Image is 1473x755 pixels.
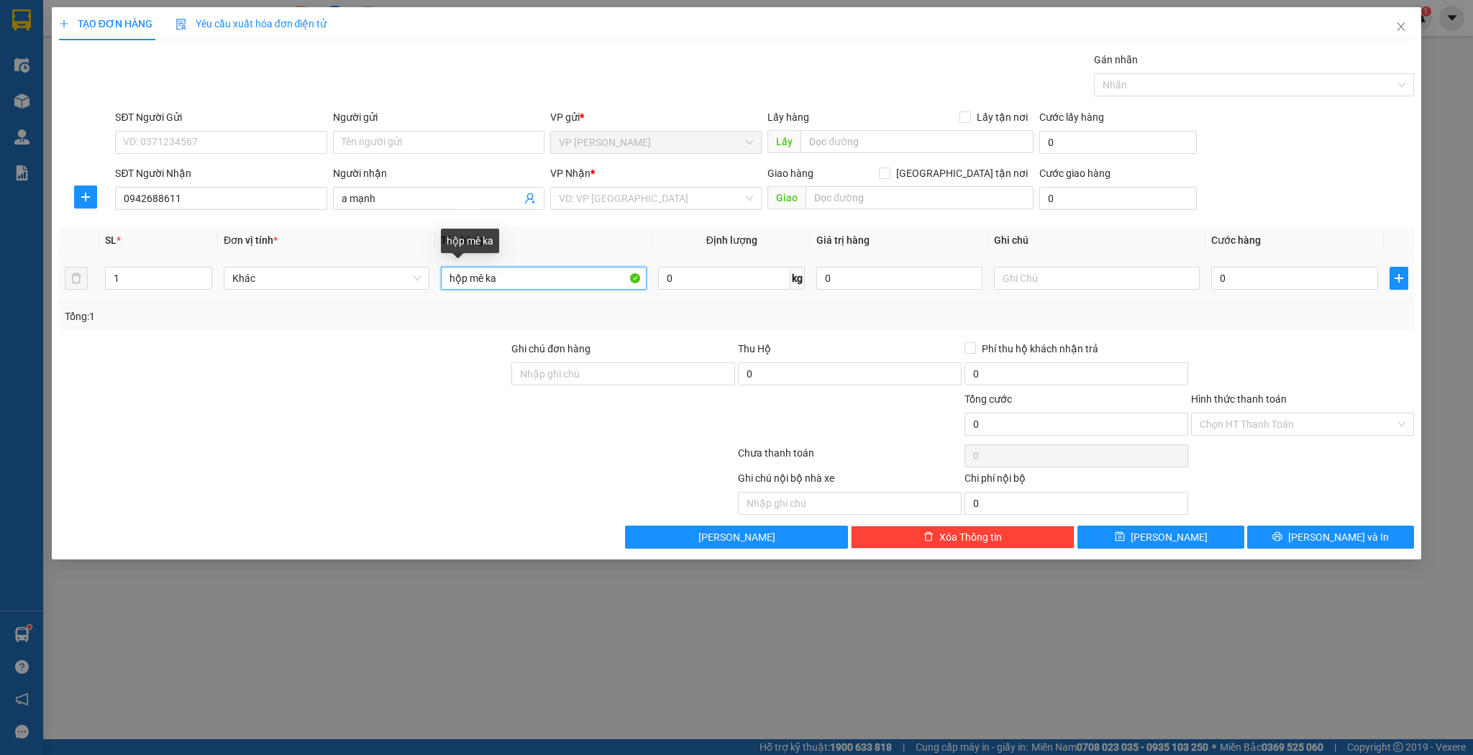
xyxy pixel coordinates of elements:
[59,19,69,29] span: plus
[175,19,187,30] img: icon
[105,234,117,246] span: SL
[1381,7,1421,47] button: Close
[224,234,278,246] span: Đơn vị tính
[738,492,962,515] input: Nhập ghi chú
[939,529,1002,545] span: Xóa Thông tin
[1094,54,1138,65] label: Gán nhãn
[1390,273,1408,284] span: plus
[976,341,1104,357] span: Phí thu hộ khách nhận trả
[333,109,544,125] div: Người gửi
[511,343,590,354] label: Ghi chú đơn hàng
[706,234,757,246] span: Định lượng
[333,165,544,181] div: Người nhận
[767,130,801,153] span: Lấy
[1390,267,1409,290] button: plus
[115,165,327,181] div: SĐT Người Nhận
[851,526,1075,549] button: deleteXóa Thông tin
[964,393,1012,405] span: Tổng cước
[1039,131,1197,154] input: Cước lấy hàng
[175,18,327,29] span: Yêu cầu xuất hóa đơn điện tử
[801,130,1034,153] input: Dọc đường
[559,132,753,153] span: VP Ngọc Hồi
[74,186,97,209] button: plus
[1211,234,1261,246] span: Cước hàng
[971,109,1034,125] span: Lấy tận nơi
[511,362,735,385] input: Ghi chú đơn hàng
[1395,21,1407,32] span: close
[1077,526,1244,549] button: save[PERSON_NAME]
[232,267,421,289] span: Khác
[767,186,806,209] span: Giao
[806,186,1034,209] input: Dọc đường
[65,267,88,290] button: delete
[75,191,96,203] span: plus
[767,111,809,123] span: Lấy hàng
[767,168,813,179] span: Giao hàng
[816,234,870,246] span: Giá trị hàng
[524,193,536,204] span: user-add
[1247,526,1414,549] button: printer[PERSON_NAME] và In
[1131,529,1208,545] span: [PERSON_NAME]
[890,165,1034,181] span: [GEOGRAPHIC_DATA] tận nơi
[550,168,590,179] span: VP Nhận
[790,267,805,290] span: kg
[988,226,1205,255] th: Ghi chú
[65,308,569,324] div: Tổng: 1
[964,470,1188,492] div: Chi phí nội bộ
[1191,393,1287,405] label: Hình thức thanh toán
[924,531,934,543] span: delete
[698,529,775,545] span: [PERSON_NAME]
[1288,529,1389,545] span: [PERSON_NAME] và In
[994,267,1200,290] input: Ghi Chú
[1115,531,1125,543] span: save
[738,343,771,354] span: Thu Hộ
[115,109,327,125] div: SĐT Người Gửi
[441,267,647,290] input: VD: Bàn, Ghế
[1272,531,1282,543] span: printer
[736,445,963,470] div: Chưa thanh toán
[441,229,499,253] div: hộp mê ka
[550,109,762,125] div: VP gửi
[625,526,849,549] button: [PERSON_NAME]
[1039,168,1111,179] label: Cước giao hàng
[1039,111,1104,123] label: Cước lấy hàng
[816,267,982,290] input: 0
[59,18,152,29] span: TẠO ĐƠN HÀNG
[1039,187,1197,210] input: Cước giao hàng
[738,470,962,492] div: Ghi chú nội bộ nhà xe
